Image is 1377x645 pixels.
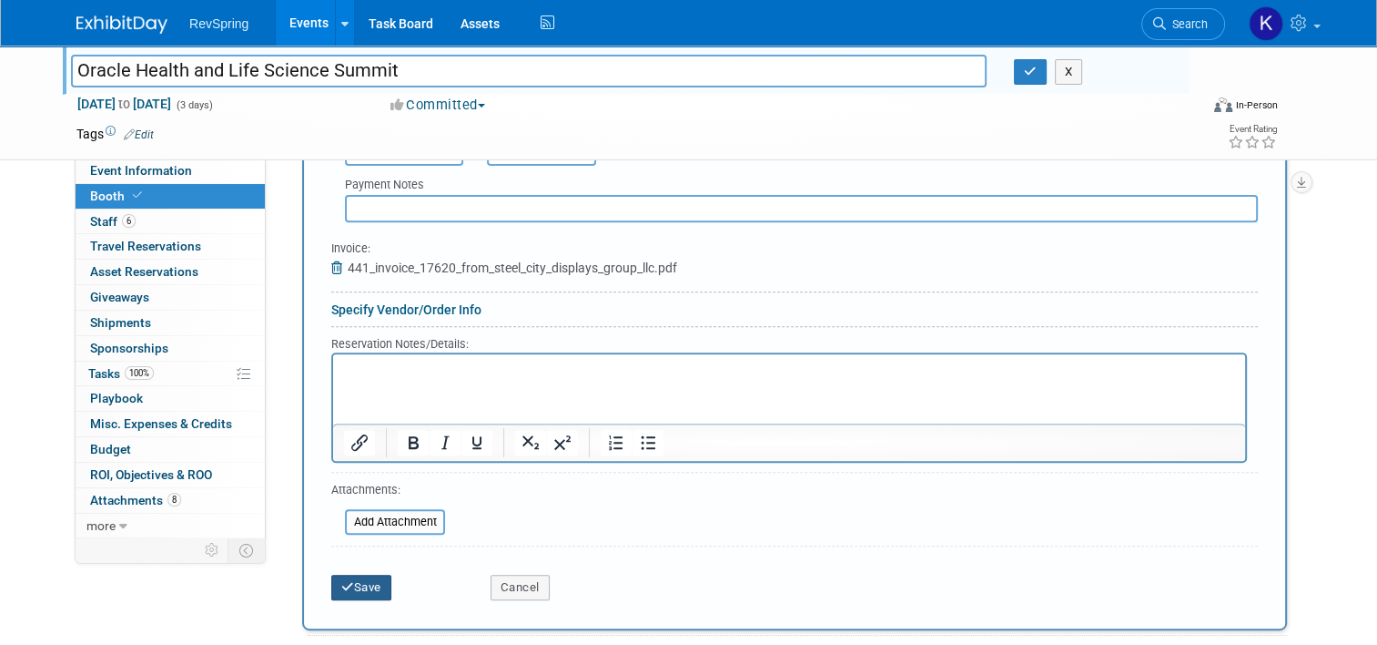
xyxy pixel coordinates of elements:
span: Staff [90,214,136,229]
a: Booth [76,184,265,209]
a: Tasks100% [76,362,265,386]
a: Playbook [76,386,265,411]
div: Invoice: [331,241,677,259]
span: Shipments [90,315,151,330]
a: Shipments [76,311,265,335]
div: Event Rating [1228,125,1277,134]
button: Numbered list [601,430,632,456]
span: Event Information [90,163,192,178]
span: Booth [90,189,146,203]
a: more [76,514,265,538]
span: [DATE] [DATE] [76,96,172,112]
button: Underline [461,430,492,456]
a: Budget [76,437,265,462]
a: Giveaways [76,285,265,310]
span: 100% [125,366,154,380]
button: Subscript [515,430,546,456]
a: Travel Reservations [76,234,265,259]
span: to [116,97,133,111]
td: Personalize Event Tab Strip [197,538,228,562]
span: Budget [90,442,131,456]
div: Reservation Notes/Details: [331,334,1247,353]
img: ExhibitDay [76,15,167,34]
button: Cancel [491,575,550,600]
span: Playbook [90,391,143,405]
button: Bullet list [633,430,663,456]
button: Italic [430,430,461,456]
a: Search [1141,8,1225,40]
span: Giveaways [90,290,149,304]
div: Event Format [1100,95,1278,122]
a: Event Information [76,159,265,183]
td: Tags [76,125,154,143]
div: Payment Notes [345,177,1258,195]
a: Edit [124,128,154,141]
span: 6 [122,214,136,228]
a: Remove Attachment [331,261,348,275]
a: Misc. Expenses & Credits [76,412,265,436]
span: ROI, Objectives & ROO [90,467,212,482]
span: Attachments [90,493,181,507]
a: Attachments8 [76,488,265,513]
span: 441_invoice_17620_from_steel_city_displays_group_llc.pdf [348,261,677,275]
a: Staff6 [76,210,265,234]
span: more [86,518,116,533]
a: Specify Vendor/Order Info [331,302,481,317]
span: Asset Reservations [90,264,198,279]
button: X [1055,59,1083,85]
a: ROI, Objectives & ROO [76,463,265,487]
button: Superscript [547,430,578,456]
span: Sponsorships [90,341,168,355]
i: Booth reservation complete [133,190,142,200]
span: Travel Reservations [90,239,201,253]
a: Asset Reservations [76,260,265,284]
td: Toggle Event Tabs [228,538,266,562]
span: Misc. Expenses & Credits [90,416,232,431]
iframe: Rich Text Area [333,354,1245,424]
button: Insert/edit link [344,430,375,456]
a: Sponsorships [76,336,265,361]
button: Save [331,575,391,600]
span: (3 days) [175,99,213,111]
span: 8 [167,493,181,507]
div: In-Person [1235,98,1278,112]
span: RevSpring [189,16,248,31]
div: Attachments: [331,482,445,503]
button: Bold [398,430,429,456]
img: Format-Inperson.png [1214,97,1232,112]
button: Committed [384,96,492,115]
span: Tasks [88,366,154,381]
span: Search [1166,17,1208,31]
img: Kelsey Culver [1249,6,1283,41]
